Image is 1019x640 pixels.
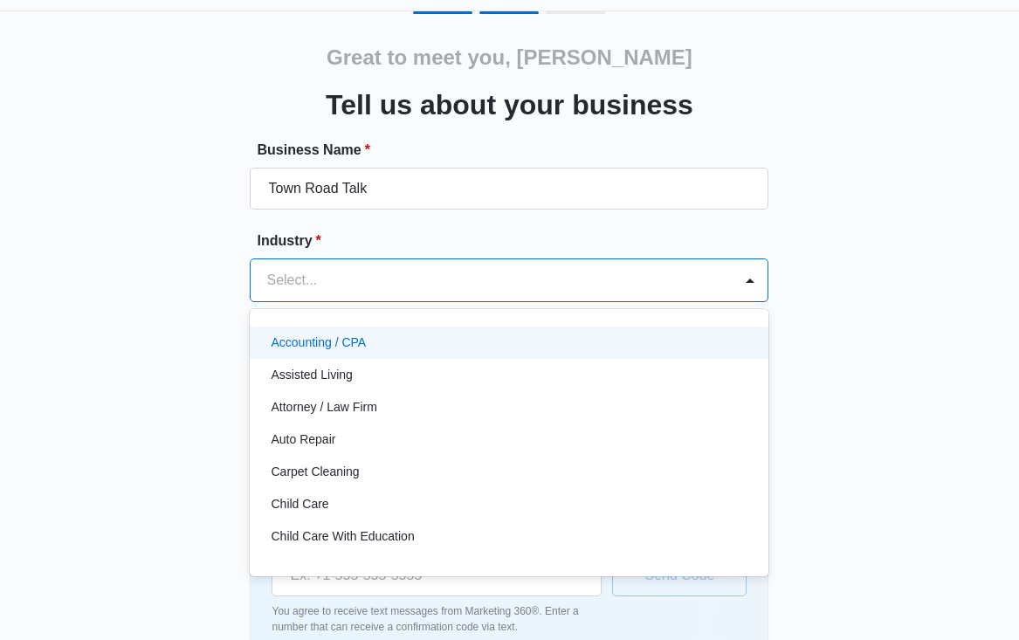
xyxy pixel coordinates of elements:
h2: Great to meet you, [PERSON_NAME] [327,42,692,73]
p: Carpet Cleaning [271,463,359,481]
input: e.g. Jane's Plumbing [250,168,768,210]
label: Business Name [257,140,775,161]
p: Assisted Living [271,366,352,384]
p: Child Care With Education [271,527,414,546]
p: Chiropractor [271,560,338,578]
label: Industry [257,231,775,251]
p: Accounting / CPA [271,334,366,352]
h3: Tell us about your business [326,84,693,126]
p: Child Care [271,495,328,513]
p: Auto Repair [271,430,335,449]
p: Attorney / Law Firm [271,398,376,416]
p: You agree to receive text messages from Marketing 360®. Enter a number that can receive a confirm... [272,603,602,635]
